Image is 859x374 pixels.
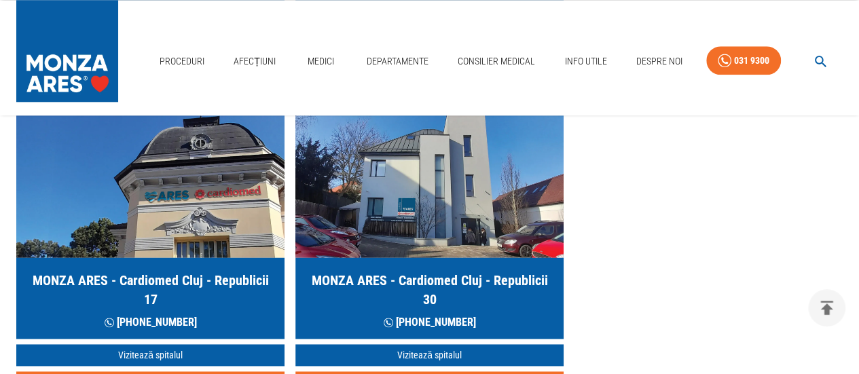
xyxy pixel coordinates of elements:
[228,48,281,75] a: Afecțiuni
[154,48,210,75] a: Proceduri
[295,344,564,367] a: Vizitează spitalul
[295,94,564,339] a: MONZA ARES - Cardiomed Cluj - Republicii 30 [PHONE_NUMBER]
[16,94,285,257] img: MONZA ARES Cluj Napoca
[452,48,541,75] a: Consilier Medical
[559,48,612,75] a: Info Utile
[16,94,285,339] a: MONZA ARES - Cardiomed Cluj - Republicii 17 [PHONE_NUMBER]
[306,271,553,309] h5: MONZA ARES - Cardiomed Cluj - Republicii 30
[105,314,197,331] p: [PHONE_NUMBER]
[384,314,476,331] p: [PHONE_NUMBER]
[808,289,845,326] button: delete
[361,48,434,75] a: Departamente
[734,52,769,69] div: 031 9300
[295,94,564,257] img: MONZA ARES Cluj Napoca
[27,271,274,309] h5: MONZA ARES - Cardiomed Cluj - Republicii 17
[631,48,688,75] a: Despre Noi
[16,344,285,367] a: Vizitează spitalul
[706,46,781,75] a: 031 9300
[299,48,343,75] a: Medici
